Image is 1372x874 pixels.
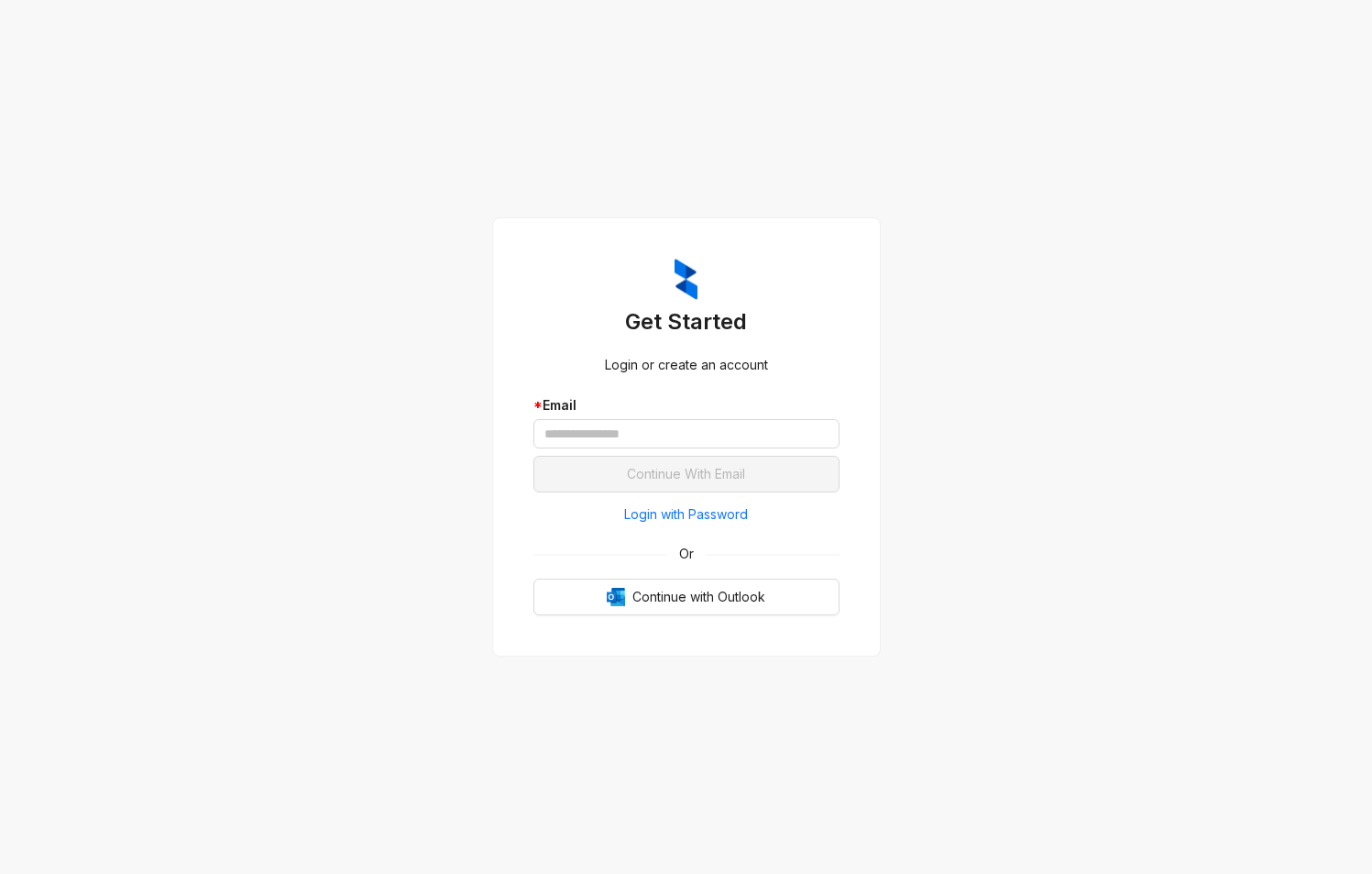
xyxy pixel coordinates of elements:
[675,259,697,301] img: ZumaIcon
[533,395,840,415] div: Email
[533,500,840,529] button: Login with Password
[533,355,840,375] div: Login or create an account
[632,587,765,607] span: Continue with Outlook
[666,544,707,564] span: Or
[607,588,625,606] img: Outlook
[624,504,748,525] span: Login with Password
[533,307,840,337] h3: Get Started
[533,579,840,615] button: OutlookContinue with Outlook
[533,456,840,492] button: Continue With Email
